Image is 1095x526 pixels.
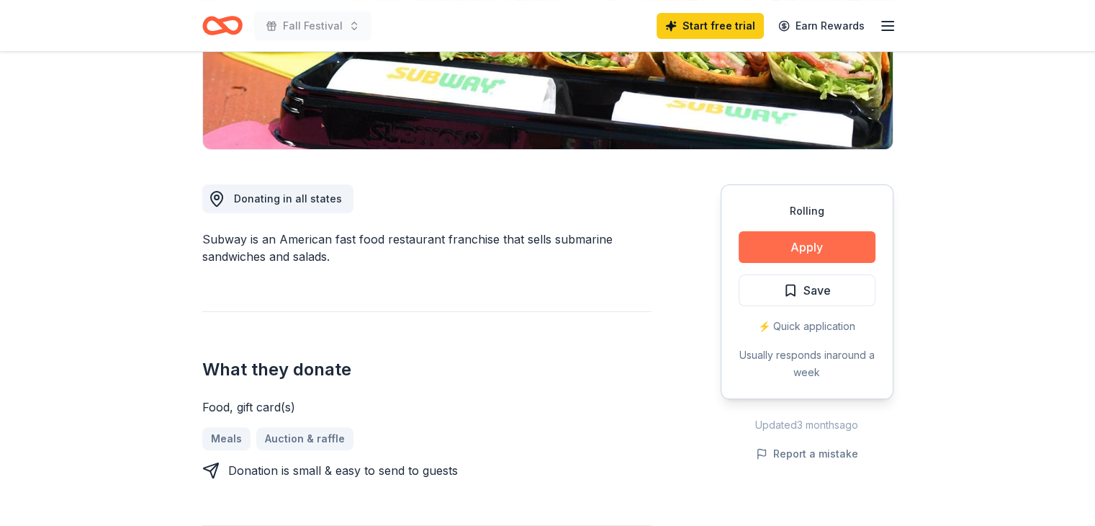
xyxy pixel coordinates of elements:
div: Rolling [739,202,875,220]
span: Donating in all states [234,192,342,205]
div: Subway is an American fast food restaurant franchise that sells submarine sandwiches and salads. [202,231,652,265]
button: Save [739,275,875,306]
div: ⚡️ Quick application [739,318,875,335]
a: Auction & raffle [256,427,353,450]
div: Donation is small & easy to send to guests [228,462,458,479]
span: Save [803,281,831,300]
h2: What they donate [202,358,652,381]
a: Start free trial [657,13,764,39]
button: Apply [739,231,875,263]
a: Home [202,9,243,43]
span: Fall Festival [283,17,343,35]
div: Food, gift card(s) [202,398,652,416]
a: Meals [202,427,251,450]
button: Fall Festival [254,12,371,40]
button: Report a mistake [756,445,858,463]
div: Usually responds in around a week [739,347,875,381]
a: Earn Rewards [770,13,873,39]
div: Updated 3 months ago [721,416,893,434]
